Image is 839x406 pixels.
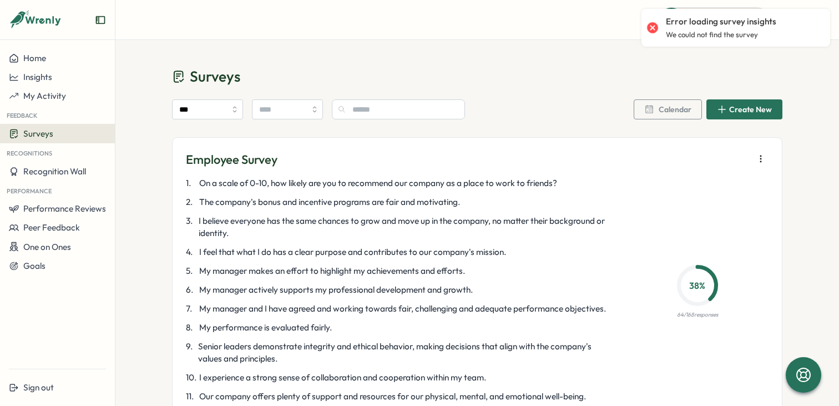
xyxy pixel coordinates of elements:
[186,284,197,296] span: 6 .
[23,260,46,271] span: Goals
[199,303,606,315] span: My manager and I have agreed and working towards fair, challenging and adequate performance objec...
[186,340,196,365] span: 9 .
[186,177,197,189] span: 1 .
[23,91,66,101] span: My Activity
[23,222,80,233] span: Peer Feedback
[186,265,197,277] span: 5 .
[186,246,197,258] span: 4 .
[199,322,332,334] span: My performance is evaluated fairly.
[95,14,106,26] button: Expand sidebar
[198,340,613,365] span: Senior leaders demonstrate integrity and ethical behavior, making decisions that align with the c...
[186,390,197,403] span: 11 .
[186,151,277,168] p: Employee Survey
[186,196,197,208] span: 2 .
[666,16,776,28] p: Error loading survey insights
[23,72,52,82] span: Insights
[23,242,71,252] span: One on Ones
[23,382,54,393] span: Sign out
[199,246,506,258] span: I feel that what I do has a clear purpose and contributes to our company's mission.
[199,177,557,189] span: On a scale of 0-10, how likely are you to recommend our company as a place to work to friends?
[23,166,86,177] span: Recognition Wall
[199,265,465,277] span: My manager makes an effort to highlight my achievements and efforts.
[729,106,772,113] span: Create New
[190,67,240,86] span: Surveys
[199,196,460,208] span: The company's bonus and incentive programs are fair and motivating.
[186,215,196,239] span: 3 .
[634,99,702,119] button: Calendar
[680,279,715,293] p: 38 %
[23,128,53,139] span: Surveys
[706,99,782,119] button: Create New
[186,322,197,334] span: 8 .
[186,372,197,384] span: 10 .
[186,303,197,315] span: 7 .
[23,203,106,214] span: Performance Reviews
[199,390,586,403] span: Our company offers plenty of support and resources for our physical, mental, and emotional well-b...
[677,310,718,319] p: 64 / 168 responses
[199,284,473,296] span: My manager actively supports my professional development and growth.
[199,215,613,239] span: I believe everyone has the same chances to grow and move up in the company, no matter their backg...
[659,106,691,113] span: Calendar
[199,372,486,384] span: I experience a strong sense of collaboration and cooperation within my team.
[23,53,46,63] span: Home
[659,7,769,32] button: Quick Actions
[666,30,758,40] p: We could not find the survey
